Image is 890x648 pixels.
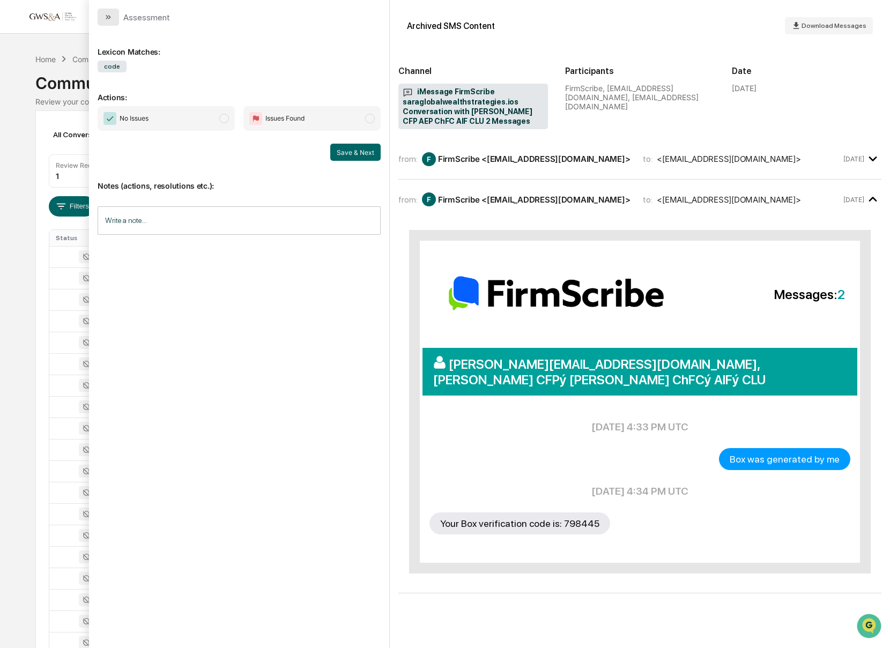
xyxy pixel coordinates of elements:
div: Review your communication records across channels [35,97,854,106]
div: 🗄️ [78,136,86,145]
span: Download Messages [802,22,866,29]
div: Home [35,55,56,64]
span: Attestations [88,135,133,146]
img: Flag [249,112,262,125]
img: user_icon.png [433,356,449,369]
span: from: [398,195,418,205]
a: 🗄️Attestations [73,131,137,150]
div: [DATE] [732,84,756,93]
span: to: [643,195,652,205]
div: [PERSON_NAME][EMAIL_ADDRESS][DOMAIN_NAME], [PERSON_NAME] CFPý [PERSON_NAME] ChFCý AIFý CLU [422,348,857,396]
div: Archived SMS Content [407,21,495,31]
div: Your Box verification code is: 798445 [429,512,610,534]
div: FirmScribe <[EMAIL_ADDRESS][DOMAIN_NAME]> [438,154,630,164]
time: Thursday, September 4, 2025 at 1:00:06 PM [843,155,864,163]
iframe: Open customer support [856,613,885,642]
time: Thursday, September 4, 2025 at 5:00:06 PM [843,196,864,204]
a: Powered byPylon [76,181,130,190]
div: FirmScribe <[EMAIL_ADDRESS][DOMAIN_NAME]> [438,195,630,205]
button: Start new chat [182,85,195,98]
a: 🔎Data Lookup [6,151,72,170]
span: Pylon [107,182,130,190]
div: 1 [56,172,59,181]
div: Communications Archive [72,55,159,64]
p: How can we help? [11,23,195,40]
img: 1746055101610-c473b297-6a78-478c-a979-82029cc54cd1 [11,82,30,101]
span: Messages: [680,287,845,302]
button: Filters [49,196,95,217]
div: F [422,192,436,206]
img: logo-email.png [435,264,678,323]
div: F [422,152,436,166]
div: <[EMAIL_ADDRESS][DOMAIN_NAME]> [657,154,800,164]
h2: Date [732,66,881,76]
td: [DATE] 4:33 PM UTC [429,407,851,446]
div: All Conversations [49,126,130,143]
span: Issues Found [265,113,305,124]
h2: Participants [565,66,715,76]
div: Start new chat [36,82,176,93]
span: Data Lookup [21,155,68,166]
button: Save & Next [330,144,381,161]
img: logo [26,11,77,21]
div: Assessment [123,12,170,23]
span: Preclearance [21,135,69,146]
div: 🖐️ [11,136,19,145]
button: Download Messages [785,17,873,34]
div: Lexicon Matches: [98,34,381,56]
img: Checkmark [103,112,116,125]
div: We're offline, we'll be back soon [36,93,140,101]
span: 2 [837,287,845,302]
div: Communications Archive [35,65,854,93]
div: <[EMAIL_ADDRESS][DOMAIN_NAME]> [657,195,800,205]
th: Status [49,230,111,246]
div: Box was generated by me [719,448,850,470]
p: Actions: [98,80,381,102]
div: Review Required [56,161,107,169]
span: from: [398,154,418,164]
span: iMessage FirmScribe saraglobalwealthstrategies.ios Conversation with [PERSON_NAME] CFP AEP ChFC A... [403,87,544,126]
h2: Channel [398,66,548,76]
span: No Issues [120,113,149,124]
span: to: [643,154,652,164]
td: [DATE] 4:34 PM UTC [429,472,851,511]
p: Notes (actions, resolutions etc.): [98,168,381,190]
span: code [98,61,127,72]
div: 🔎 [11,157,19,165]
a: 🖐️Preclearance [6,131,73,150]
div: FirmScribe, [EMAIL_ADDRESS][DOMAIN_NAME], [EMAIL_ADDRESS][DOMAIN_NAME] [565,84,715,111]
